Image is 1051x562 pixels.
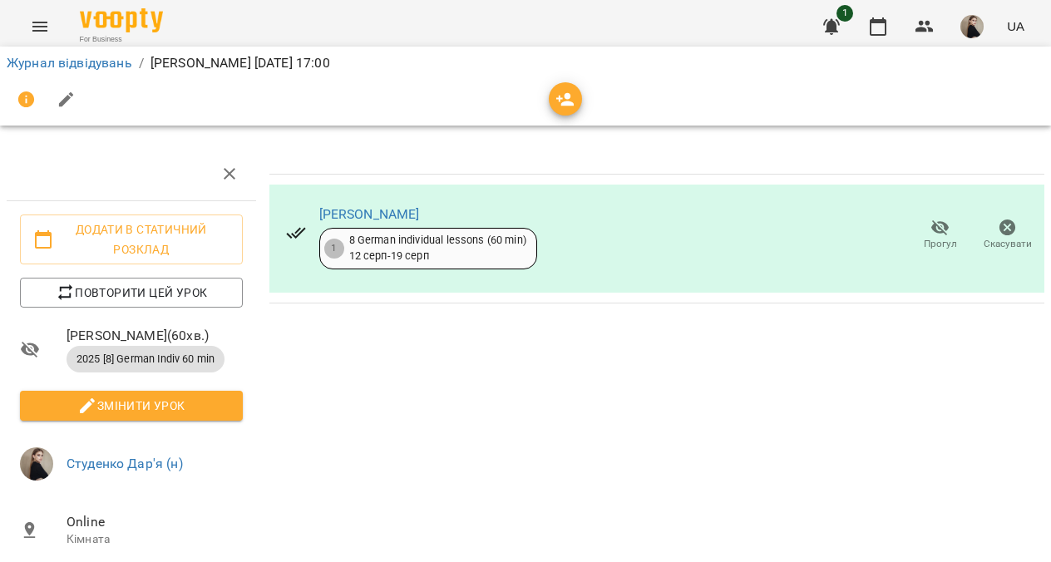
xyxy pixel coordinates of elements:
span: Змінити урок [33,396,229,416]
p: Кімната [67,531,243,548]
button: UA [1000,11,1031,42]
a: [PERSON_NAME] [319,206,420,222]
span: Повторити цей урок [33,283,229,303]
a: Студенко Дар'я (н) [67,456,183,471]
img: Voopty Logo [80,8,163,32]
span: Скасувати [984,237,1032,251]
button: Menu [20,7,60,47]
span: [PERSON_NAME] ( 60 хв. ) [67,326,243,346]
button: Повторити цей урок [20,278,243,308]
div: 1 [324,239,344,259]
span: 2025 [8] German Indiv 60 min [67,352,225,367]
span: For Business [80,34,163,45]
p: [PERSON_NAME] [DATE] 17:00 [150,53,330,73]
span: Додати в статичний розклад [33,219,229,259]
nav: breadcrumb [7,53,1044,73]
button: Прогул [906,212,974,259]
img: 5e9a9518ec6e813dcf6359420b087dab.jpg [960,15,984,38]
button: Скасувати [974,212,1041,259]
span: UA [1007,17,1024,35]
span: Online [67,512,243,532]
a: Журнал відвідувань [7,55,132,71]
button: Змінити урок [20,391,243,421]
li: / [139,53,144,73]
div: 8 German individual lessons (60 min) 12 серп - 19 серп [349,233,526,264]
span: Прогул [924,237,957,251]
img: 5e9a9518ec6e813dcf6359420b087dab.jpg [20,447,53,481]
span: 1 [836,5,853,22]
button: Додати в статичний розклад [20,214,243,264]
